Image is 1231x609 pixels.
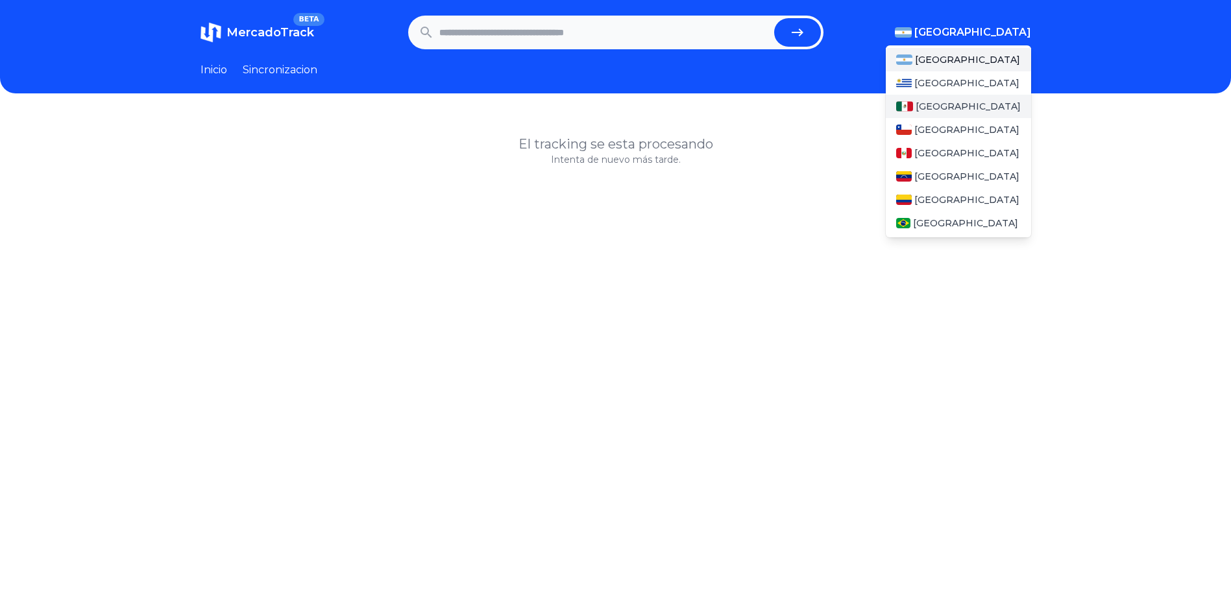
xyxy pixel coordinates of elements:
[914,25,1031,40] span: [GEOGRAPHIC_DATA]
[896,78,912,88] img: Uruguay
[896,171,912,182] img: Venezuela
[201,153,1031,166] p: Intenta de nuevo más tarde.
[293,13,324,26] span: BETA
[201,22,221,43] img: MercadoTrack
[226,25,314,40] span: MercadoTrack
[913,217,1018,230] span: [GEOGRAPHIC_DATA]
[915,53,1020,66] span: [GEOGRAPHIC_DATA]
[201,135,1031,153] h1: El tracking se esta procesando
[886,165,1031,188] a: Venezuela[GEOGRAPHIC_DATA]
[914,170,1019,183] span: [GEOGRAPHIC_DATA]
[896,148,912,158] img: Peru
[896,101,913,112] img: Mexico
[886,95,1031,118] a: Mexico[GEOGRAPHIC_DATA]
[914,77,1019,90] span: [GEOGRAPHIC_DATA]
[201,62,227,78] a: Inicio
[895,25,1031,40] button: [GEOGRAPHIC_DATA]
[886,118,1031,141] a: Chile[GEOGRAPHIC_DATA]
[886,188,1031,211] a: Colombia[GEOGRAPHIC_DATA]
[914,147,1019,160] span: [GEOGRAPHIC_DATA]
[916,100,1021,113] span: [GEOGRAPHIC_DATA]
[886,141,1031,165] a: Peru[GEOGRAPHIC_DATA]
[886,48,1031,71] a: Argentina[GEOGRAPHIC_DATA]
[896,54,913,65] img: Argentina
[896,218,911,228] img: Brasil
[886,71,1031,95] a: Uruguay[GEOGRAPHIC_DATA]
[201,22,314,43] a: MercadoTrackBETA
[896,125,912,135] img: Chile
[243,62,317,78] a: Sincronizacion
[886,211,1031,235] a: Brasil[GEOGRAPHIC_DATA]
[896,195,912,205] img: Colombia
[914,193,1019,206] span: [GEOGRAPHIC_DATA]
[914,123,1019,136] span: [GEOGRAPHIC_DATA]
[895,27,912,38] img: Argentina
